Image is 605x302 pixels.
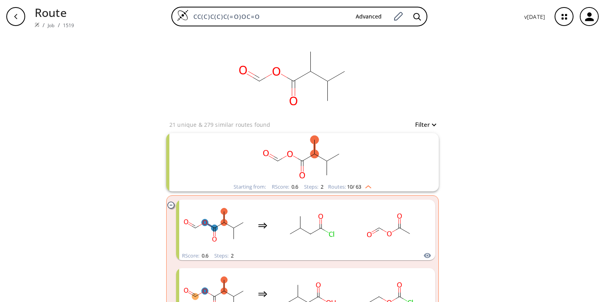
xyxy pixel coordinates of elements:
svg: CC(C)C(C)C(=O)OC=O [179,201,250,250]
p: 21 unique & 279 similar routes found [169,120,270,129]
svg: CI [433,201,504,250]
span: 0.6 [200,252,208,259]
svg: CC(=O)OC=O [354,201,425,250]
div: RScore : [272,184,298,189]
img: Up [361,182,371,189]
span: 0.6 [290,183,298,190]
svg: CC(C)C(C)C(=O)OC=O [200,133,405,182]
svg: CC(C)C(C)C(=O)OC=O [215,33,373,120]
p: v [DATE] [524,13,545,21]
a: Job [48,22,54,29]
svg: CC(C)CC(=O)Cl [275,201,346,250]
span: 10 / 63 [347,184,361,189]
button: Filter [410,122,436,128]
button: Advanced [349,9,388,24]
img: Logo Spaya [177,9,189,21]
li: / [58,21,60,29]
a: 1519 [63,22,74,29]
div: Routes: [328,184,371,189]
img: Spaya logo [35,22,39,27]
div: Starting from: [234,184,266,189]
li: / [43,21,45,29]
input: Enter SMILES [189,13,349,20]
div: RScore : [182,253,208,258]
div: Steps : [214,253,234,258]
p: Route [35,4,74,21]
span: 2 [230,252,234,259]
div: Steps : [304,184,323,189]
span: 2 [319,183,323,190]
